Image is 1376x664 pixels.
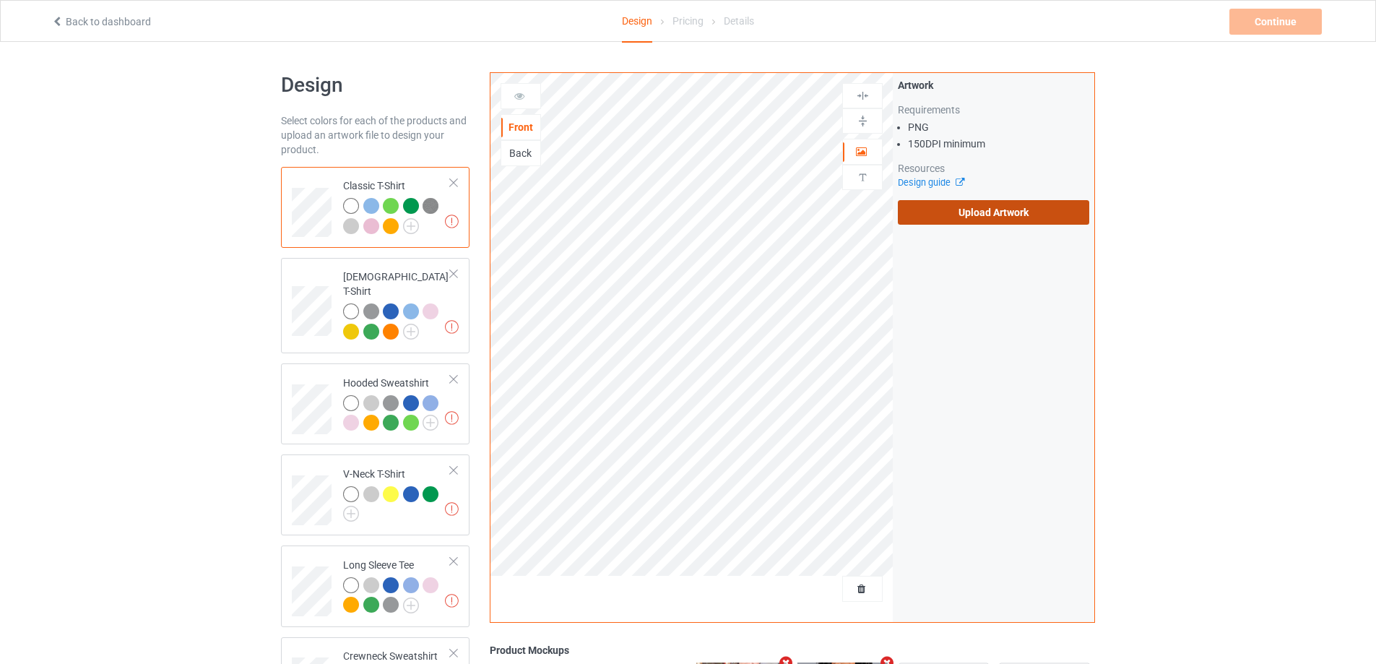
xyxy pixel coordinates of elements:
div: Pricing [672,1,704,41]
img: svg%3E%0A [856,171,870,184]
div: V-Neck T-Shirt [281,454,470,535]
label: Upload Artwork [898,200,1089,225]
div: Classic T-Shirt [281,167,470,248]
div: [DEMOGRAPHIC_DATA] T-Shirt [281,258,470,353]
div: Resources [898,161,1089,176]
img: svg%3E%0A [856,89,870,103]
img: svg+xml;base64,PD94bWwgdmVyc2lvbj0iMS4wIiBlbmNvZGluZz0iVVRGLTgiPz4KPHN2ZyB3aWR0aD0iMjJweCIgaGVpZ2... [403,324,419,340]
img: svg+xml;base64,PD94bWwgdmVyc2lvbj0iMS4wIiBlbmNvZGluZz0iVVRGLTgiPz4KPHN2ZyB3aWR0aD0iMjJweCIgaGVpZ2... [403,598,419,613]
div: Select colors for each of the products and upload an artwork file to design your product. [281,113,470,157]
div: Design [622,1,652,43]
img: svg+xml;base64,PD94bWwgdmVyc2lvbj0iMS4wIiBlbmNvZGluZz0iVVRGLTgiPz4KPHN2ZyB3aWR0aD0iMjJweCIgaGVpZ2... [403,218,419,234]
img: svg+xml;base64,PD94bWwgdmVyc2lvbj0iMS4wIiBlbmNvZGluZz0iVVRGLTgiPz4KPHN2ZyB3aWR0aD0iMjJweCIgaGVpZ2... [423,415,438,431]
div: Product Mockups [490,643,1095,657]
a: Design guide [898,177,964,188]
img: svg%3E%0A [856,114,870,128]
img: exclamation icon [445,411,459,425]
div: [DEMOGRAPHIC_DATA] T-Shirt [343,270,451,338]
div: Details [724,1,754,41]
div: Hooded Sweatshirt [343,376,451,430]
li: PNG [908,120,1089,134]
img: exclamation icon [445,594,459,608]
div: Long Sleeve Tee [281,546,470,626]
div: Hooded Sweatshirt [281,363,470,444]
div: Requirements [898,103,1089,117]
img: exclamation icon [445,502,459,516]
div: Artwork [898,78,1089,92]
h1: Design [281,72,470,98]
img: exclamation icon [445,215,459,228]
div: Classic T-Shirt [343,178,451,233]
img: svg+xml;base64,PD94bWwgdmVyc2lvbj0iMS4wIiBlbmNvZGluZz0iVVRGLTgiPz4KPHN2ZyB3aWR0aD0iMjJweCIgaGVpZ2... [343,506,359,522]
div: Back [501,146,540,160]
img: exclamation icon [445,320,459,334]
li: 150 DPI minimum [908,137,1089,151]
a: Back to dashboard [51,16,151,27]
div: V-Neck T-Shirt [343,467,451,517]
img: heather_texture.png [423,198,438,214]
div: Front [501,120,540,134]
div: Long Sleeve Tee [343,558,451,612]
